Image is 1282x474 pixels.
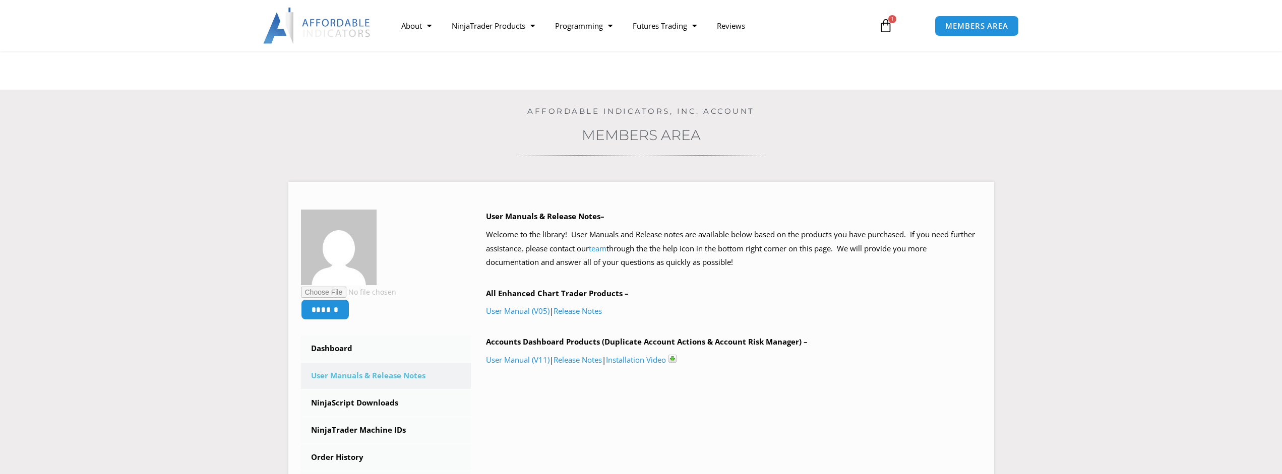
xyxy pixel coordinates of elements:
[263,8,372,44] img: LogoAI | Affordable Indicators – NinjaTrader
[486,336,808,347] b: Accounts Dashboard Products (Duplicate Account Actions & Account Risk Manager) –
[486,304,982,318] p: |
[442,14,545,37] a: NinjaTrader Products
[301,363,471,389] a: User Manuals & Release Notes
[486,306,550,316] a: User Manual (V05)
[301,417,471,443] a: NinjaTrader Machine IDs
[864,11,908,40] a: 1
[945,22,1008,30] span: MEMBERS AREA
[554,355,602,365] a: Release Notes
[545,14,623,37] a: Programming
[935,16,1019,36] a: MEMBERS AREA
[486,353,982,367] p: | |
[486,355,550,365] a: User Manual (V11)
[301,390,471,416] a: NinjaScript Downloads
[888,15,896,23] span: 1
[301,444,471,470] a: Order History
[707,14,755,37] a: Reviews
[668,355,677,363] a: Get a direct link
[486,288,629,298] b: All Enhanced Chart Trader Products –
[301,335,471,362] a: Dashboard
[391,14,442,37] a: About
[582,126,701,144] a: Members Area
[486,211,604,221] b: User Manuals & Release Notes–
[527,106,755,116] a: Affordable Indicators, Inc. Account
[589,243,606,253] a: team
[391,14,867,37] nav: Menu
[554,306,602,316] a: Release Notes
[301,210,377,285] img: d0d68297cf8f927a1e6eb6f1ec63d5f6a49f947ee3eb7db80127adcd0e97f0db
[486,228,982,270] p: Welcome to the library! User Manuals and Release notes are available below based on the products ...
[623,14,707,37] a: Futures Trading
[606,355,666,365] a: Installation Video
